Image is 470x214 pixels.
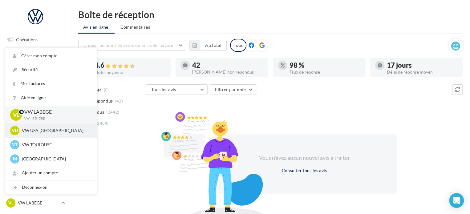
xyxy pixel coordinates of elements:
[5,77,97,91] a: Mes factures
[4,33,67,46] a: Opérations
[5,197,66,209] a: VL VW LABEGE
[83,42,175,48] span: Choisir un point de vente ou un code magasin
[22,156,90,162] p: [GEOGRAPHIC_DATA]
[13,111,19,118] span: VL
[230,39,246,52] div: Tous
[8,200,14,206] span: VL
[78,40,186,50] button: Choisir un point de vente ou un code magasin
[290,70,360,74] div: Taux de réponse
[5,49,97,63] a: Gérer mon compte
[4,161,67,180] a: Campagnes DataOnDemand
[210,84,256,95] button: Filtrer par note
[4,49,67,62] a: Boîte de réception
[13,156,17,162] span: M
[5,166,97,180] div: Ajouter un compte
[4,110,67,123] a: Médiathèque
[24,115,87,121] p: vw-lab-dup
[120,24,150,30] span: Commentaires
[146,84,208,95] button: Tous les avis
[106,110,119,115] span: (2442)
[189,40,227,50] button: Au total
[18,200,59,206] p: VW LABEGE
[4,126,67,139] a: Calendrier
[84,98,113,104] span: Non répondus
[95,70,166,75] div: Note moyenne
[387,70,458,74] div: Délai de réponse moyen
[4,80,67,93] a: Campagnes
[192,62,263,69] div: 42
[16,37,38,42] span: Opérations
[22,142,90,148] p: VW TOULOUSE
[151,87,176,92] span: Tous les avis
[5,91,97,105] a: Aide en ligne
[22,127,90,134] p: VW USA [GEOGRAPHIC_DATA]
[290,62,360,69] div: 98 %
[24,108,87,115] p: VW LABEGE
[387,62,458,69] div: 17 jours
[5,63,97,77] a: Sécurité
[95,62,166,69] div: 4.6
[12,142,18,148] span: VT
[12,127,18,134] span: VU
[115,99,123,103] span: (42)
[200,40,227,50] button: Au total
[96,121,109,126] span: (2484)
[4,141,67,159] a: PLV et print personnalisable
[4,95,67,108] a: Contacts
[192,70,263,74] div: [PERSON_NAME] non répondus
[5,180,97,194] div: Déconnexion
[251,154,357,162] div: Vous n'avez aucun nouvel avis à traiter
[279,167,329,174] button: Consulter tous les avis
[78,10,463,19] div: Boîte de réception
[449,193,464,208] div: Open Intercom Messenger
[4,64,67,77] a: Visibilité en ligne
